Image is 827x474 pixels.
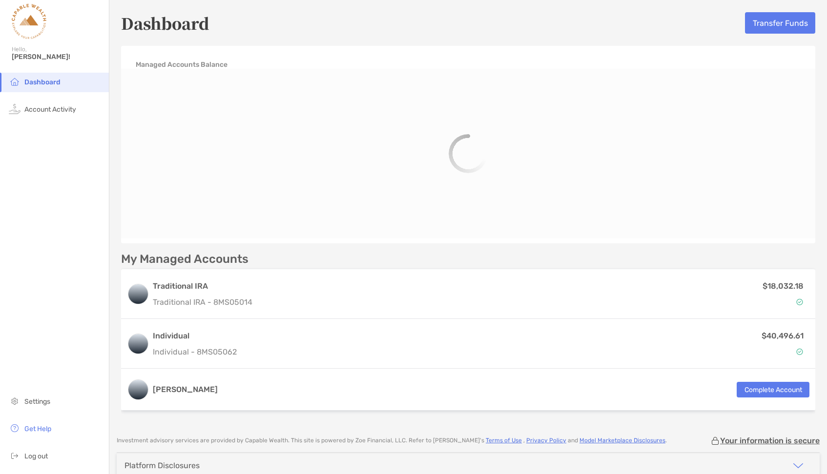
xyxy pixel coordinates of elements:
[128,284,148,304] img: logo account
[762,330,804,342] p: $40,496.61
[720,436,820,445] p: Your information is secure
[136,60,227,69] h4: Managed Accounts Balance
[153,346,237,358] p: Individual - 8MS05062
[124,461,200,470] div: Platform Disclosures
[24,425,51,433] span: Get Help
[745,12,815,34] button: Transfer Funds
[153,384,218,395] h3: [PERSON_NAME]
[9,422,21,434] img: get-help icon
[486,437,522,444] a: Terms of Use
[796,348,803,355] img: Account Status icon
[526,437,566,444] a: Privacy Policy
[12,4,46,39] img: Zoe Logo
[763,280,804,292] p: $18,032.18
[9,450,21,461] img: logout icon
[796,298,803,305] img: Account Status icon
[128,380,148,399] img: logo account
[153,280,252,292] h3: Traditional IRA
[579,437,665,444] a: Model Marketplace Disclosures
[117,437,667,444] p: Investment advisory services are provided by Capable Wealth . This site is powered by Zoe Financi...
[9,103,21,115] img: activity icon
[153,330,237,342] h3: Individual
[128,334,148,354] img: logo account
[153,296,252,308] p: Traditional IRA - 8MS05014
[792,460,804,472] img: icon arrow
[737,382,809,397] button: Complete Account
[24,452,48,460] span: Log out
[12,53,103,61] span: [PERSON_NAME]!
[9,76,21,87] img: household icon
[121,12,209,34] h5: Dashboard
[24,397,50,406] span: Settings
[121,253,248,265] p: My Managed Accounts
[24,78,61,86] span: Dashboard
[24,105,76,114] span: Account Activity
[9,395,21,407] img: settings icon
